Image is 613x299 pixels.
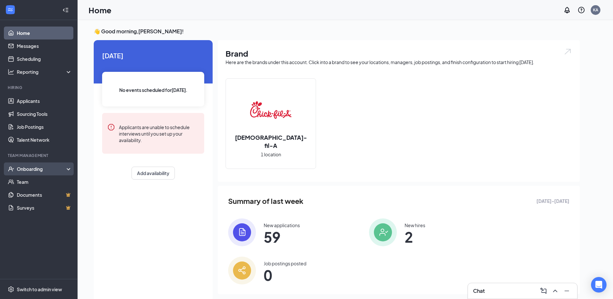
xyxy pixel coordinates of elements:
h2: [DEMOGRAPHIC_DATA]-fil-A [226,133,316,149]
button: ChevronUp [550,286,560,296]
svg: Notifications [563,6,571,14]
svg: Error [107,123,115,131]
span: 0 [264,269,306,281]
svg: ComposeMessage [540,287,547,295]
svg: WorkstreamLogo [7,6,14,13]
svg: ChevronUp [551,287,559,295]
a: Sourcing Tools [17,107,72,120]
div: Job postings posted [264,260,306,267]
a: Talent Network [17,133,72,146]
h3: 👋 Good morning, [PERSON_NAME] ! [94,28,580,35]
img: Chick-fil-A [250,89,291,131]
div: Onboarding [17,166,67,172]
svg: Analysis [8,69,14,75]
h1: Home [89,5,111,16]
div: Hiring [8,85,71,90]
div: Team Management [8,153,71,158]
button: ComposeMessage [538,286,549,296]
h1: Brand [226,48,572,59]
svg: UserCheck [8,166,14,172]
h3: Chat [473,287,485,294]
span: No events scheduled for [DATE] . [119,86,187,94]
div: New applications [264,222,300,228]
a: Job Postings [17,120,72,133]
img: icon [369,218,397,246]
img: icon [228,257,256,284]
svg: Settings [8,286,14,293]
div: Reporting [17,69,72,75]
div: Here are the brands under this account. Click into a brand to see your locations, managers, job p... [226,59,572,65]
svg: Collapse [62,7,69,13]
img: icon [228,218,256,246]
button: Minimize [562,286,572,296]
span: 1 location [261,151,281,158]
svg: Minimize [563,287,571,295]
span: 59 [264,231,300,243]
div: Open Intercom Messenger [591,277,607,293]
a: DocumentsCrown [17,188,72,201]
div: Applicants are unable to schedule interviews until you set up your availability. [119,123,199,143]
a: Messages [17,39,72,52]
img: open.6027fd2a22e1237b5b06.svg [564,48,572,55]
span: 2 [405,231,425,243]
div: KA [593,7,598,13]
svg: QuestionInfo [577,6,585,14]
span: [DATE] - [DATE] [536,197,569,205]
span: [DATE] [102,50,204,61]
a: Applicants [17,94,72,107]
a: Team [17,175,72,188]
div: New hires [405,222,425,228]
a: SurveysCrown [17,201,72,214]
a: Home [17,27,72,39]
button: Add availability [132,167,175,180]
div: Switch to admin view [17,286,62,293]
span: Summary of last week [228,195,303,207]
a: Scheduling [17,52,72,65]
